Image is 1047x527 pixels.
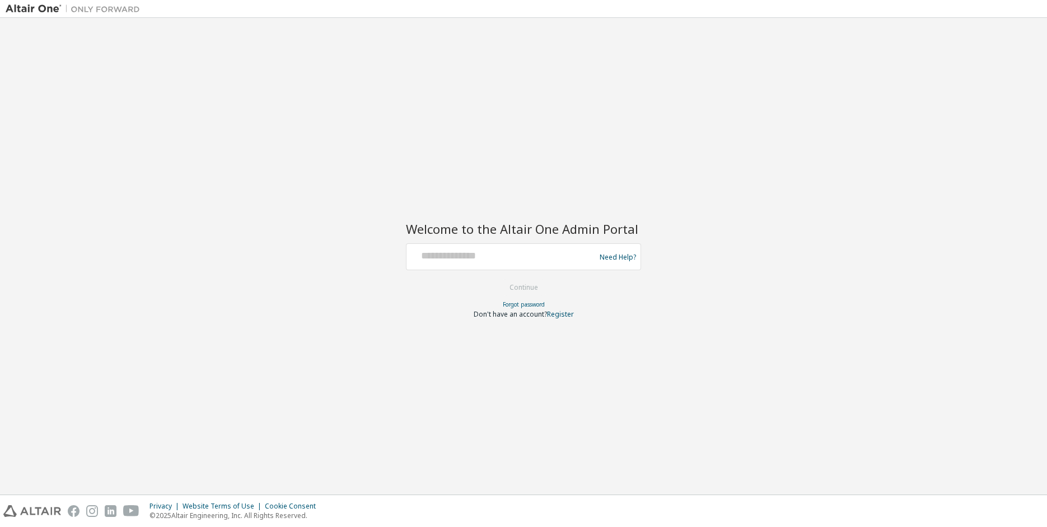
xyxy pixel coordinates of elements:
img: altair_logo.svg [3,505,61,517]
span: Don't have an account? [474,309,547,319]
div: Cookie Consent [265,502,322,511]
a: Register [547,309,574,319]
a: Forgot password [503,300,545,308]
div: Website Terms of Use [183,502,265,511]
img: Altair One [6,3,146,15]
img: instagram.svg [86,505,98,517]
p: © 2025 Altair Engineering, Inc. All Rights Reserved. [149,511,322,520]
img: facebook.svg [68,505,80,517]
img: linkedin.svg [105,505,116,517]
img: youtube.svg [123,505,139,517]
div: Privacy [149,502,183,511]
h2: Welcome to the Altair One Admin Portal [406,221,641,237]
